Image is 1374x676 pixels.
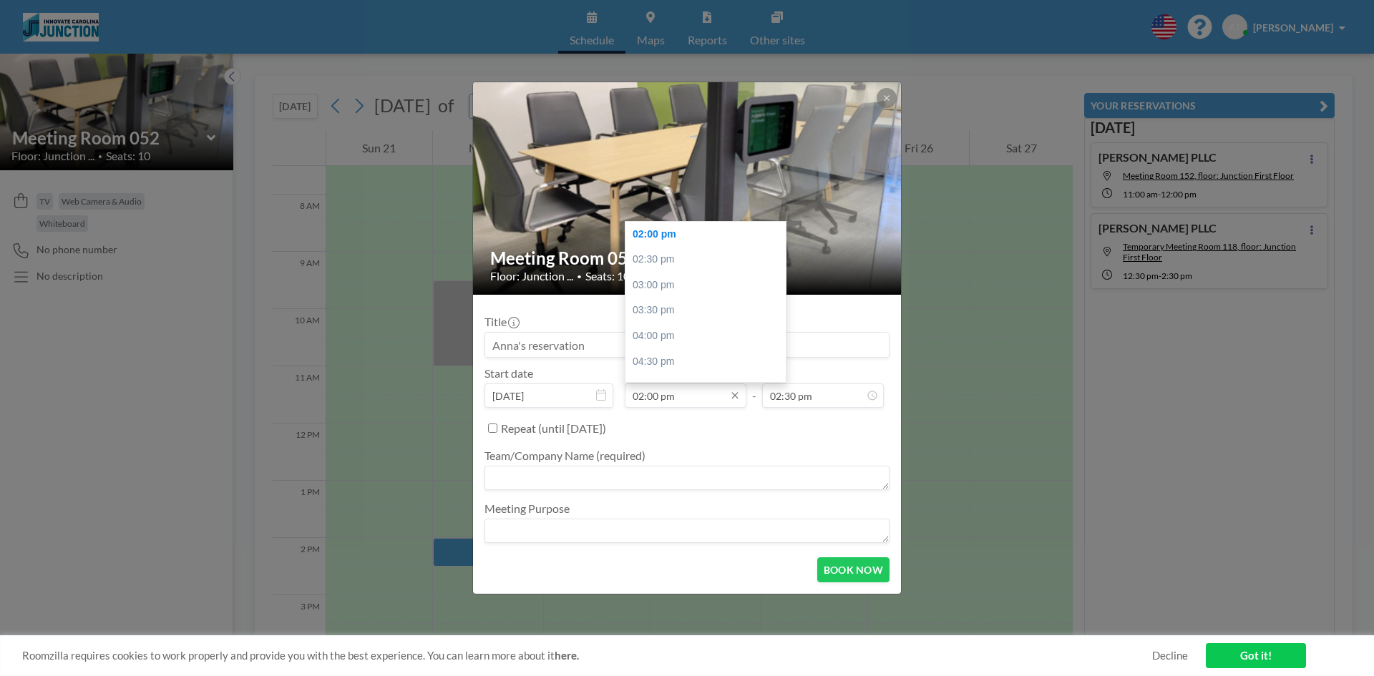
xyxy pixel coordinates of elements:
[501,421,606,436] label: Repeat (until [DATE])
[625,222,793,248] div: 02:00 pm
[1152,649,1188,662] a: Decline
[625,298,793,323] div: 03:30 pm
[585,269,630,283] span: Seats: 10
[577,271,582,282] span: •
[1206,643,1306,668] a: Got it!
[484,315,518,329] label: Title
[484,366,533,381] label: Start date
[473,81,902,296] img: 537.jpg
[625,374,793,400] div: 05:00 pm
[555,649,579,662] a: here.
[752,371,756,403] span: -
[625,273,793,298] div: 03:00 pm
[490,269,573,283] span: Floor: Junction ...
[484,449,645,463] label: Team/Company Name (required)
[484,501,570,516] label: Meeting Purpose
[22,649,1152,662] span: Roomzilla requires cookies to work properly and provide you with the best experience. You can lea...
[625,247,793,273] div: 02:30 pm
[625,349,793,375] div: 04:30 pm
[625,323,793,349] div: 04:00 pm
[485,333,889,357] input: Anna's reservation
[817,557,890,582] button: BOOK NOW
[490,248,885,269] h2: Meeting Room 052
